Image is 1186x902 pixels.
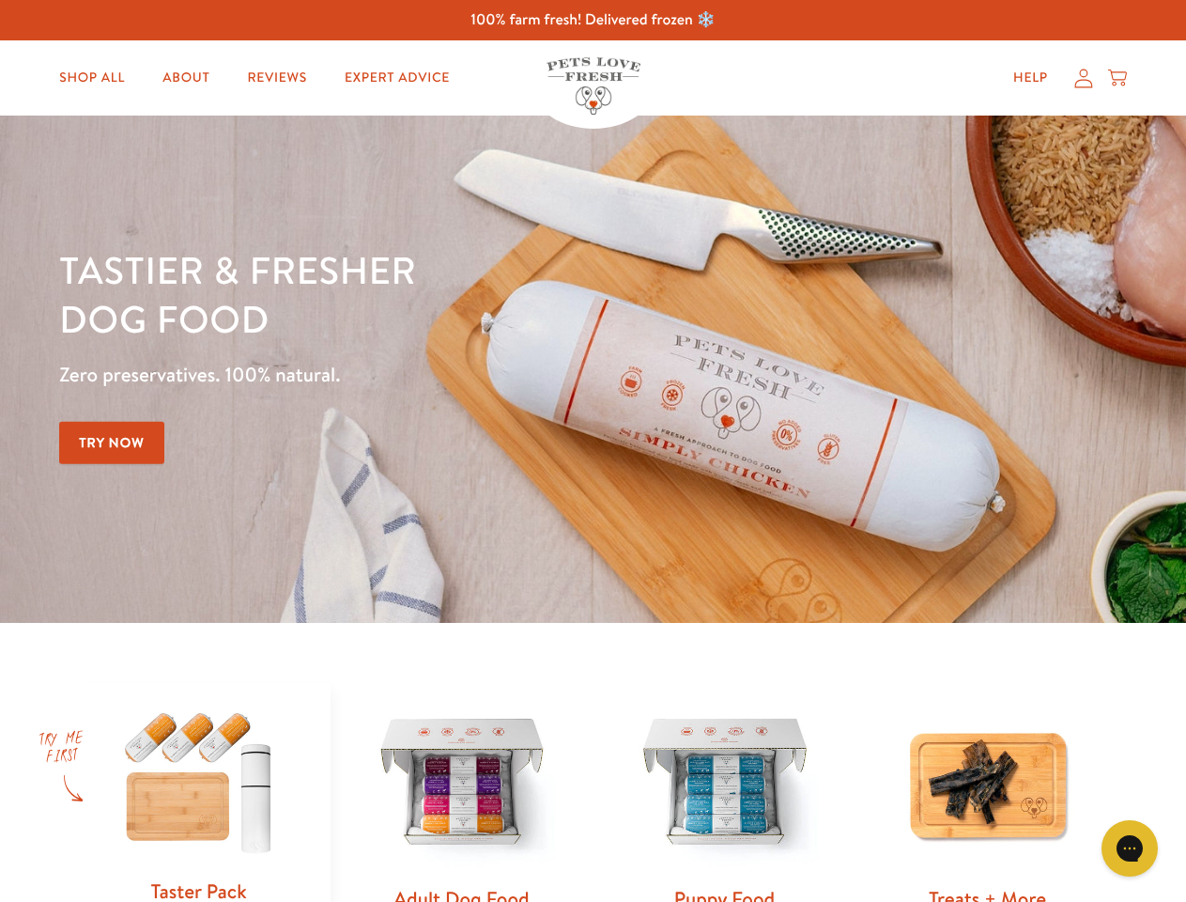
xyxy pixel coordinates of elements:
[547,57,640,115] img: Pets Love Fresh
[330,59,465,97] a: Expert Advice
[1092,814,1167,883] iframe: Gorgias live chat messenger
[998,59,1063,97] a: Help
[59,422,164,464] a: Try Now
[59,358,771,392] p: Zero preservatives. 100% natural.
[147,59,224,97] a: About
[232,59,321,97] a: Reviews
[59,245,771,343] h1: Tastier & fresher dog food
[44,59,140,97] a: Shop All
